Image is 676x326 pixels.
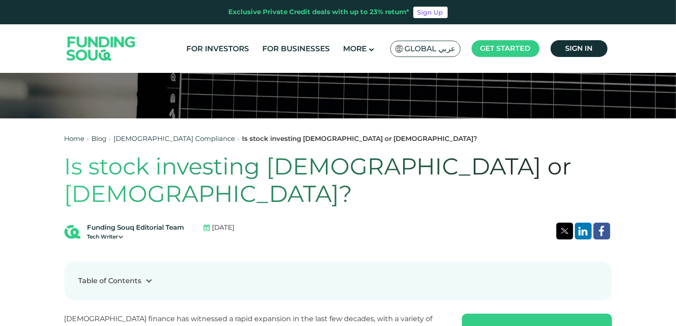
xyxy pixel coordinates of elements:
a: Home [64,134,85,143]
span: Global عربي [405,44,456,54]
h1: Is stock investing [DEMOGRAPHIC_DATA] or [DEMOGRAPHIC_DATA]? [64,153,612,208]
a: Sign Up [413,7,448,18]
span: [DATE] [212,223,235,233]
span: Sign in [565,44,593,53]
img: twitter [561,228,569,234]
span: Get started [480,44,531,53]
a: [DEMOGRAPHIC_DATA] Compliance [114,134,235,143]
img: Blog Author [64,224,80,240]
a: For Investors [184,42,251,56]
img: Logo [58,26,144,71]
a: Blog [92,134,107,143]
div: Table of Contents [79,276,142,286]
span: More [343,44,366,53]
div: Tech Writer [87,233,185,241]
a: For Businesses [260,42,332,56]
div: Is stock investing [DEMOGRAPHIC_DATA] or [DEMOGRAPHIC_DATA]? [242,134,478,144]
img: SA Flag [395,45,403,53]
div: Exclusive Private Credit deals with up to 23% return* [229,7,410,17]
a: Sign in [551,40,608,57]
div: Funding Souq Editorial Team [87,223,185,233]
